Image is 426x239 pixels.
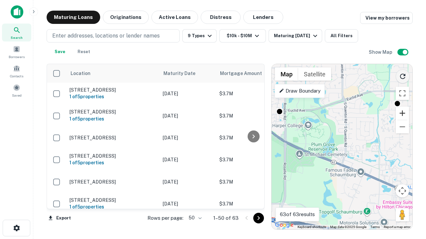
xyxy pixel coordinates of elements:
h6: Show Map [369,48,393,56]
a: Contacts [2,62,31,80]
p: $3.7M [219,90,286,97]
p: [DATE] [163,200,213,207]
iframe: Chat Widget [393,165,426,197]
button: Maturing Loans [47,11,100,24]
p: $3.7M [219,200,286,207]
span: Map data ©2025 Google [330,225,366,229]
p: [DATE] [163,134,213,141]
h6: 1 of 5 properties [70,93,156,100]
p: [DATE] [163,156,213,163]
a: Search [2,24,31,41]
p: [STREET_ADDRESS] [70,87,156,93]
span: Mortgage Amount [220,69,271,77]
th: Maturity Date [159,64,216,83]
button: Zoom out [396,120,409,133]
span: Contacts [10,73,23,79]
button: All Filters [325,29,358,42]
a: Terms (opens in new tab) [370,225,380,229]
button: 9 Types [182,29,217,42]
th: Location [66,64,159,83]
h6: 1 of 5 properties [70,203,156,210]
button: $10k - $10M [219,29,266,42]
p: Draw Boundary [279,87,320,95]
span: Search [11,35,23,40]
a: Saved [2,81,31,99]
p: $3.7M [219,112,286,119]
button: Originations [103,11,149,24]
div: Maturing [DATE] [274,32,319,40]
a: Open this area in Google Maps (opens a new window) [273,221,295,229]
button: Toggle fullscreen view [396,87,409,100]
a: View my borrowers [360,12,413,24]
p: $3.7M [219,178,286,186]
p: $3.7M [219,134,286,141]
button: Go to next page [253,213,264,223]
p: [STREET_ADDRESS] [70,135,156,141]
button: Show street map [275,67,298,81]
p: [STREET_ADDRESS] [70,179,156,185]
p: [STREET_ADDRESS] [70,197,156,203]
button: Distress [201,11,241,24]
img: Google [273,221,295,229]
p: [DATE] [163,90,213,97]
p: 63 of 63 results [280,210,315,218]
h6: 1 of 5 properties [70,159,156,166]
button: Drag Pegman onto the map to open Street View [396,208,409,221]
h6: 1 of 5 properties [70,115,156,122]
span: Location [70,69,91,77]
button: Reset [73,45,95,58]
th: Mortgage Amount [216,64,289,83]
button: Show satellite imagery [298,67,331,81]
p: [STREET_ADDRESS] [70,109,156,115]
button: Enter addresses, locations or lender names [47,29,180,42]
p: [DATE] [163,178,213,186]
span: Maturity Date [163,69,204,77]
span: Borrowers [9,54,25,59]
button: Keyboard shortcuts [298,225,326,229]
button: Zoom in [396,107,409,120]
div: 50 [186,213,203,223]
div: 0 0 [272,64,412,229]
p: $3.7M [219,156,286,163]
a: Borrowers [2,43,31,61]
p: [STREET_ADDRESS] [70,153,156,159]
button: Save your search to get updates of matches that match your search criteria. [49,45,71,58]
p: Enter addresses, locations or lender names [52,32,160,40]
p: Rows per page: [147,214,183,222]
button: Export [47,213,73,223]
p: 1–50 of 63 [213,214,239,222]
span: Saved [12,93,22,98]
button: Lenders [243,11,283,24]
button: Active Loans [151,11,198,24]
button: Maturing [DATE] [269,29,322,42]
button: Reload search area [396,69,410,83]
p: [DATE] [163,112,213,119]
a: Report a map error [384,225,410,229]
img: capitalize-icon.png [11,5,23,19]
